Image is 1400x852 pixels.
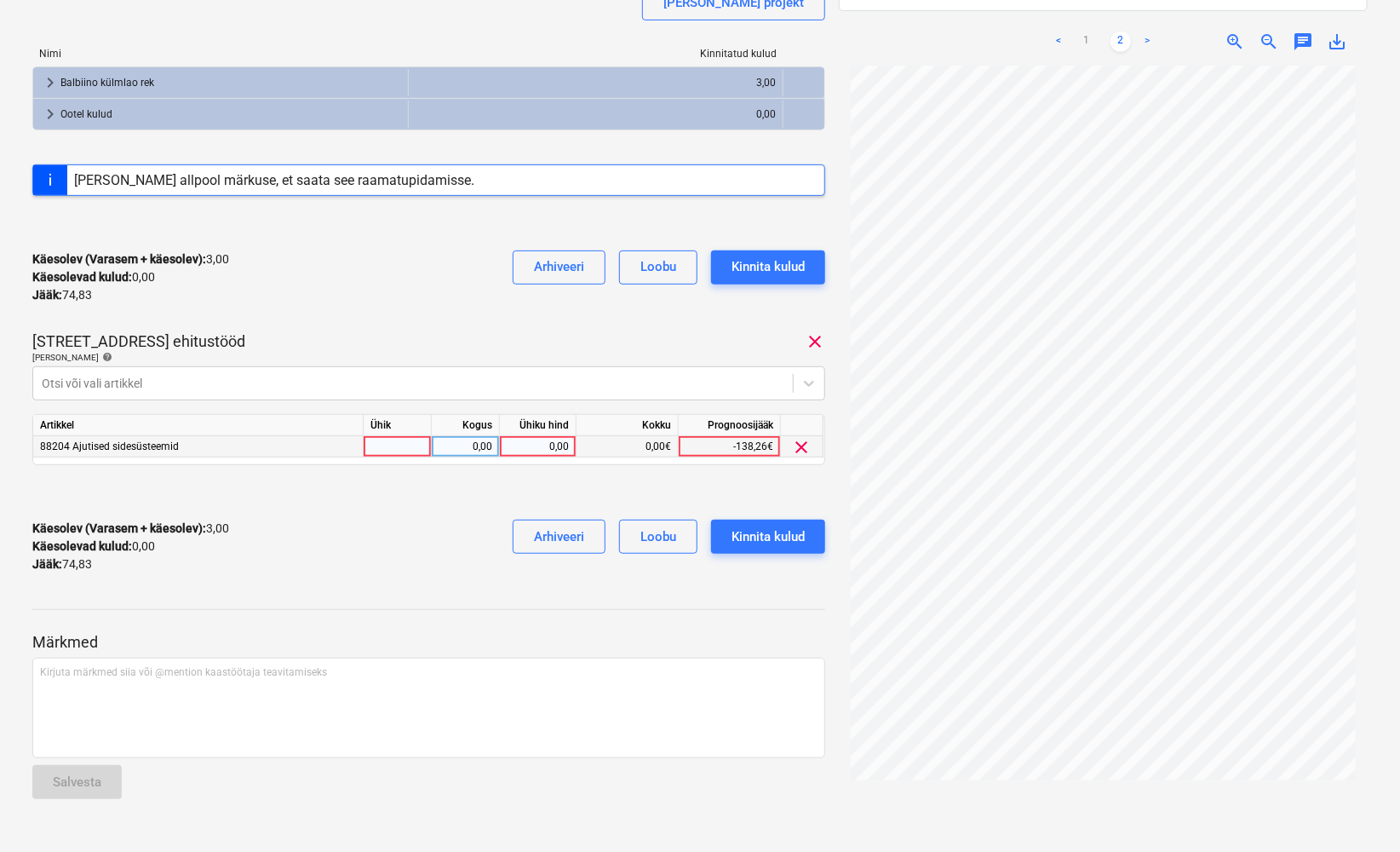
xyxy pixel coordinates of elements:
[32,48,409,60] div: Nimi
[32,521,206,535] strong: Käesolev (Varasem + käesolev) :
[32,250,229,268] p: 3,00
[732,526,805,548] div: Kinnita kulud
[32,286,92,304] p: 74,83
[513,520,605,554] button: Arhiveeri
[792,437,812,458] span: clear
[32,557,62,571] strong: Jääk :
[1293,32,1313,52] span: chat
[60,69,401,96] div: Balbiino külmlao rek
[1110,32,1131,52] a: Page 2 is your current page
[534,526,584,548] div: Arhiveeri
[1327,32,1347,52] span: save_alt
[416,101,777,128] div: 0,00
[1315,770,1400,852] iframe: Chat Widget
[805,331,825,352] span: clear
[432,415,500,436] div: Kogus
[32,331,245,352] p: [STREET_ADDRESS] ehitustööd
[732,256,805,278] div: Kinnita kulud
[32,270,132,284] strong: Käesolevad kulud :
[99,352,112,362] span: help
[32,252,206,266] strong: Käesolev (Varasem + käesolev) :
[439,436,492,458] div: 0,00
[534,256,584,278] div: Arhiveeri
[1138,32,1158,52] a: Next page
[1049,32,1070,52] a: Previous page
[577,436,679,458] div: 0,00€
[679,436,781,458] div: -138,26€
[32,556,92,573] p: 74,83
[619,520,697,554] button: Loobu
[74,172,474,188] div: [PERSON_NAME] allpool märkuse, et saata see raamatupidamisse.
[416,69,777,96] div: 3,00
[409,48,785,60] div: Kinnitatud kulud
[711,520,825,554] button: Kinnita kulud
[640,526,676,548] div: Loobu
[1259,32,1279,52] span: zoom_out
[500,415,577,436] div: Ühiku hind
[32,288,62,302] strong: Jääk :
[364,415,432,436] div: Ühik
[32,539,132,553] strong: Käesolevad kulud :
[32,268,155,286] p: 0,00
[32,632,825,653] p: Märkmed
[1076,32,1097,52] a: Page 1
[40,104,60,124] span: keyboard_arrow_right
[507,436,569,458] div: 0,00
[33,415,364,436] div: Artikkel
[577,415,679,436] div: Kokku
[1225,32,1245,52] span: zoom_in
[619,250,697,285] button: Loobu
[640,256,676,278] div: Loobu
[32,538,155,556] p: 0,00
[679,415,781,436] div: Prognoosijääk
[40,72,60,93] span: keyboard_arrow_right
[32,352,825,363] div: [PERSON_NAME]
[513,250,605,285] button: Arhiveeri
[711,250,825,285] button: Kinnita kulud
[60,101,401,128] div: Ootel kulud
[32,520,229,538] p: 3,00
[40,440,179,452] span: 88204 Ajutised sidesüsteemid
